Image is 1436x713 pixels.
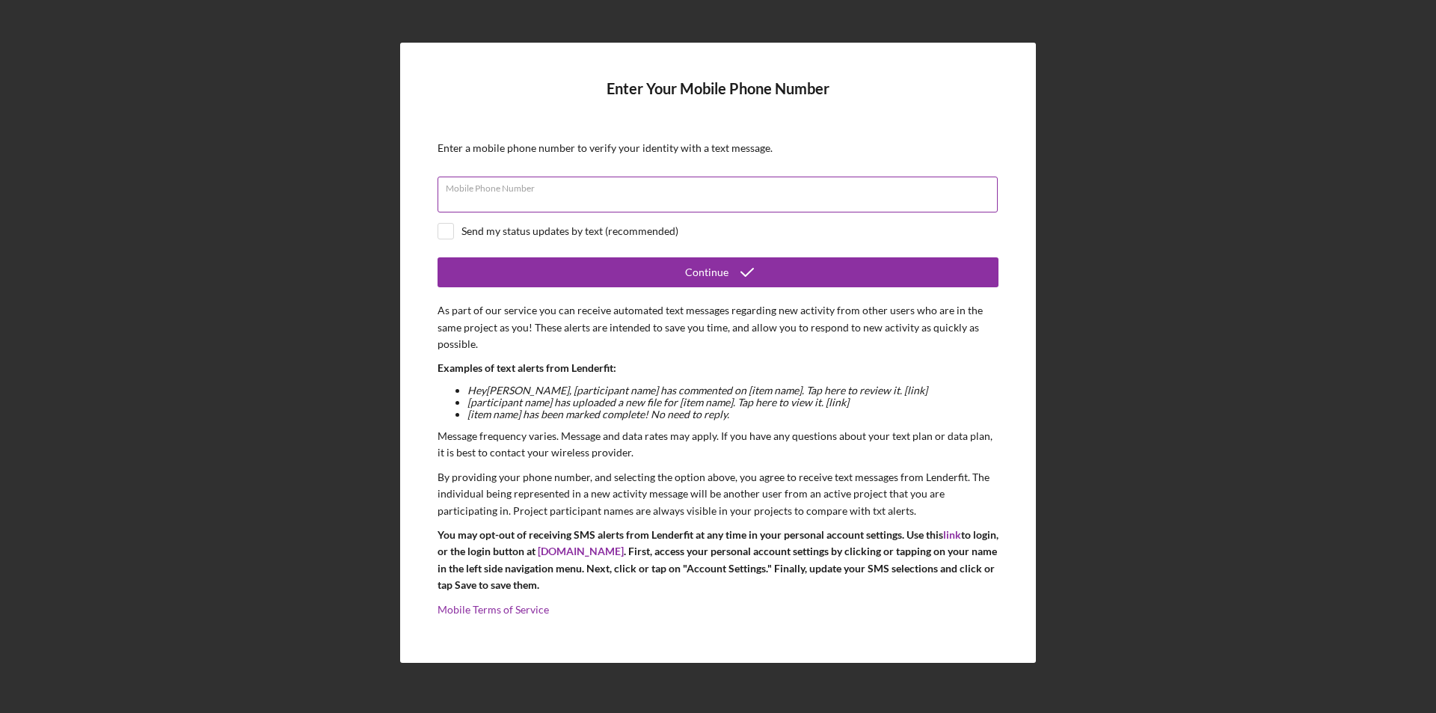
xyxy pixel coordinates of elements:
[438,360,998,376] p: Examples of text alerts from Lenderfit:
[438,80,998,120] h4: Enter Your Mobile Phone Number
[467,385,998,397] li: Hey [PERSON_NAME] , [participant name] has commented on [item name]. Tap here to review it. [link]
[685,257,728,287] div: Continue
[467,408,998,420] li: [item name] has been marked complete! No need to reply.
[461,225,678,237] div: Send my status updates by text (recommended)
[438,428,998,462] p: Message frequency varies. Message and data rates may apply. If you have any questions about your ...
[467,397,998,408] li: [participant name] has uploaded a new file for [item name]. Tap here to view it. [link]
[438,603,549,616] a: Mobile Terms of Service
[438,142,998,154] div: Enter a mobile phone number to verify your identity with a text message.
[438,469,998,519] p: By providing your phone number, and selecting the option above, you agree to receive text message...
[446,177,998,194] label: Mobile Phone Number
[943,528,961,541] a: link
[438,527,998,594] p: You may opt-out of receiving SMS alerts from Lenderfit at any time in your personal account setti...
[438,302,998,352] p: As part of our service you can receive automated text messages regarding new activity from other ...
[438,257,998,287] button: Continue
[538,545,624,557] a: [DOMAIN_NAME]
